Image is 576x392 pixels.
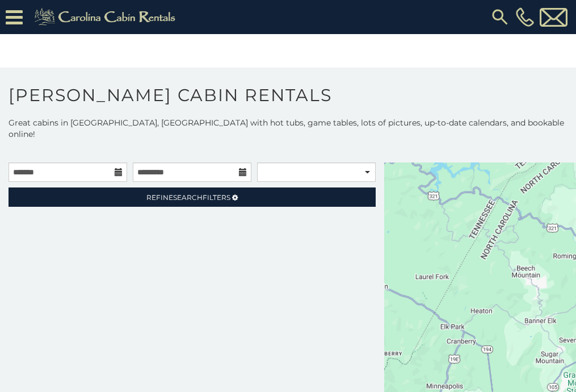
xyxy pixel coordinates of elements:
a: RefineSearchFilters [9,187,376,207]
img: Khaki-logo.png [28,6,185,28]
span: Search [173,193,203,202]
img: search-regular.svg [490,7,510,27]
a: [PHONE_NUMBER] [513,7,537,27]
span: Refine Filters [146,193,230,202]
